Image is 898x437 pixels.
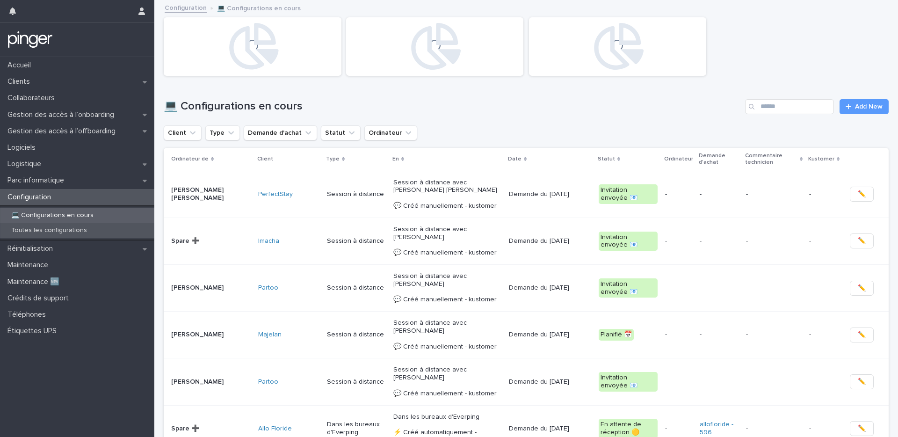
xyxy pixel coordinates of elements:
[4,160,49,168] p: Logistique
[4,261,56,269] p: Maintenance
[171,378,251,386] p: [PERSON_NAME]
[393,366,502,397] p: Session à distance avec [PERSON_NAME] 💬 Créé manuellement - kustomer
[327,378,386,386] p: Session à distance
[4,244,60,253] p: Réinitialisation
[171,425,251,433] p: Spare ➕
[258,378,278,386] a: Partoo
[4,77,37,86] p: Clients
[258,237,279,245] a: Imacha
[258,284,278,292] a: Partoo
[599,278,658,298] div: Invitation envoyée 📧
[858,284,866,293] span: ✏️
[598,154,615,164] p: Statut
[327,284,386,292] p: Session à distance
[508,154,521,164] p: Date
[258,425,292,433] a: Allo Floride
[509,331,591,339] p: Demande du [DATE]
[257,154,273,164] p: Client
[746,378,802,386] p: -
[4,127,123,136] p: Gestion des accès à l’offboarding
[164,312,889,358] tr: [PERSON_NAME]Majelan Session à distanceSession à distance avec [PERSON_NAME] 💬 Créé manuellement ...
[4,327,64,335] p: Étiquettes UPS
[665,190,692,198] p: -
[164,171,889,218] tr: [PERSON_NAME] [PERSON_NAME]PerfectStay Session à distanceSession à distance avec [PERSON_NAME] [P...
[809,235,813,245] p: -
[700,378,739,386] p: -
[664,154,693,164] p: Ordinateur
[258,190,293,198] a: PerfectStay
[599,184,658,204] div: Invitation envoyée 📧
[809,423,813,433] p: -
[746,237,802,245] p: -
[509,378,591,386] p: Demande du [DATE]
[665,331,692,339] p: -
[327,190,386,198] p: Session à distance
[665,237,692,245] p: -
[171,237,251,245] p: Spare ➕
[665,378,692,386] p: -
[746,425,802,433] p: -
[164,218,889,264] tr: Spare ➕Imacha Session à distanceSession à distance avec [PERSON_NAME] 💬 Créé manuellement - kusto...
[746,284,802,292] p: -
[599,329,634,341] div: Planifié 📅
[858,424,866,433] span: ✏️
[393,272,502,304] p: Session à distance avec [PERSON_NAME] 💬 Créé manuellement - kustomer
[858,330,866,340] span: ✏️
[745,151,797,168] p: Commentaire technicien
[4,294,76,303] p: Crédits de support
[364,125,417,140] button: Ordinateur
[850,281,874,296] button: ✏️
[258,331,282,339] a: Majelan
[244,125,317,140] button: Demande d'achat
[4,277,67,286] p: Maintenance 🆕
[746,331,802,339] p: -
[700,331,739,339] p: -
[858,377,866,386] span: ✏️
[327,421,386,437] p: Dans les bureaux d'Everping
[809,329,813,339] p: -
[809,376,813,386] p: -
[164,264,889,311] tr: [PERSON_NAME]Partoo Session à distanceSession à distance avec [PERSON_NAME] 💬 Créé manuellement -...
[4,61,38,70] p: Accueil
[699,151,739,168] p: Demande d'achat
[205,125,240,140] button: Type
[858,236,866,246] span: ✏️
[509,237,591,245] p: Demande du [DATE]
[809,189,813,198] p: -
[171,284,251,292] p: [PERSON_NAME]
[164,100,741,113] h1: 💻 Configurations en cours
[746,190,802,198] p: -
[7,30,53,49] img: mTgBEunGTSyRkCgitkcU
[840,99,889,114] a: Add New
[745,99,834,114] input: Search
[165,2,207,13] a: Configuration
[393,319,502,350] p: Session à distance avec [PERSON_NAME] 💬 Créé manuellement - kustomer
[599,372,658,392] div: Invitation envoyée 📧
[164,125,202,140] button: Client
[850,187,874,202] button: ✏️
[4,193,58,202] p: Configuration
[4,211,101,219] p: 💻 Configurations en cours
[171,186,251,202] p: [PERSON_NAME] [PERSON_NAME]
[850,328,874,342] button: ✏️
[326,154,340,164] p: Type
[509,425,591,433] p: Demande du [DATE]
[217,2,301,13] p: 💻 Configurations en cours
[850,421,874,436] button: ✏️
[858,189,866,199] span: ✏️
[665,425,692,433] p: -
[171,331,251,339] p: [PERSON_NAME]
[393,226,502,257] p: Session à distance avec [PERSON_NAME] 💬 Créé manuellement - kustomer
[4,310,53,319] p: Téléphones
[700,190,739,198] p: -
[4,94,62,102] p: Collaborateurs
[164,358,889,405] tr: [PERSON_NAME]Partoo Session à distanceSession à distance avec [PERSON_NAME] 💬 Créé manuellement -...
[392,154,399,164] p: En
[327,331,386,339] p: Session à distance
[850,374,874,389] button: ✏️
[700,421,739,437] a: allofloride - 596
[4,226,94,234] p: Toutes les configurations
[321,125,361,140] button: Statut
[4,143,43,152] p: Logiciels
